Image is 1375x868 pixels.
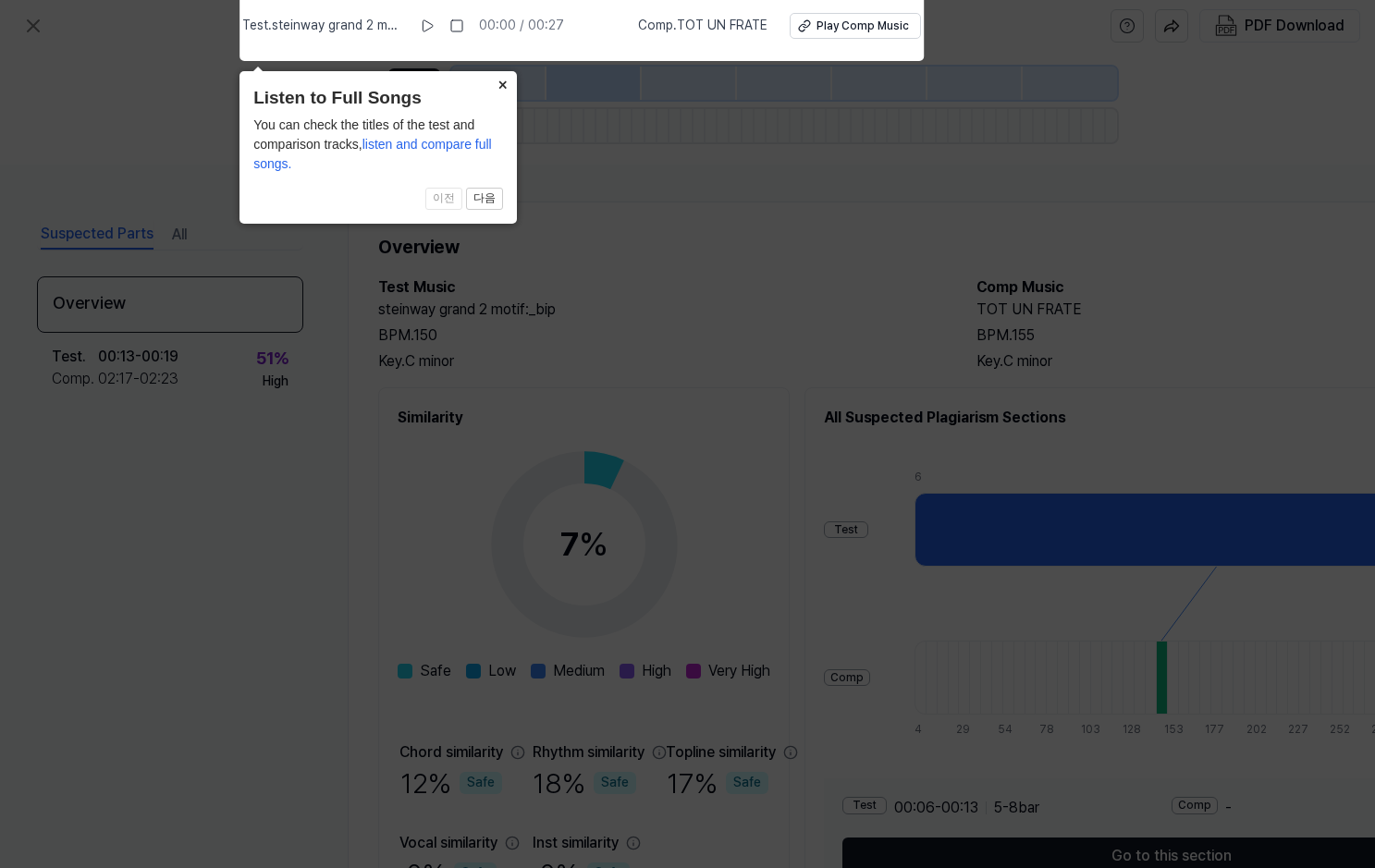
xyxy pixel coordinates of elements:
[479,17,564,35] div: 00:00 / 00:27
[242,17,405,35] span: Test . steinway grand 2 motif:_bip
[253,116,503,174] div: You can check the titles of the test and comparison tracks,
[790,13,921,39] button: Play Comp Music
[253,137,492,171] span: listen and compare full songs.
[638,17,767,35] span: Comp . TOT UN FRATE
[253,85,503,112] header: Listen to Full Songs
[466,188,503,210] button: 다음
[816,18,909,34] div: Play Comp Music
[487,71,517,97] button: Close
